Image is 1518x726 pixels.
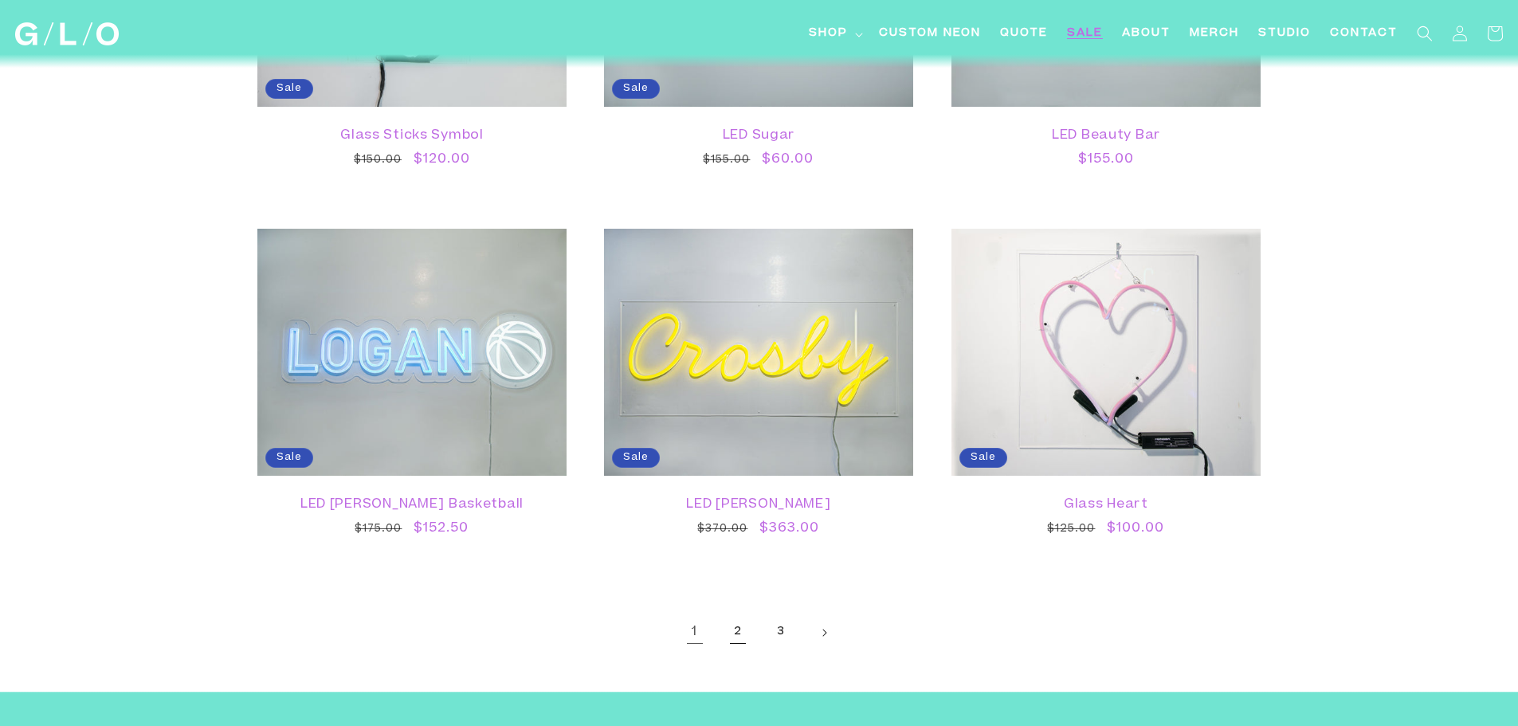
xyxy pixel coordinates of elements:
[799,16,869,52] summary: Shop
[677,615,712,650] a: Page 1
[1320,16,1407,52] a: Contact
[620,128,897,143] a: LED Sugar
[10,17,125,52] a: GLO Studio
[1258,26,1311,42] span: Studio
[1112,16,1180,52] a: About
[720,615,755,650] a: Page 2
[1180,16,1249,52] a: Merch
[1190,26,1239,42] span: Merch
[620,497,897,512] a: LED [PERSON_NAME]
[1231,503,1518,726] iframe: Chat Widget
[1407,16,1442,51] summary: Search
[1122,26,1171,42] span: About
[1330,26,1398,42] span: Contact
[241,615,1277,650] nav: Pagination
[990,16,1057,52] a: Quote
[763,615,798,650] a: Page 3
[1000,26,1048,42] span: Quote
[967,497,1245,512] a: Glass Heart
[273,497,551,512] a: LED [PERSON_NAME] Basketball
[967,128,1245,143] a: LED Beauty Bar
[869,16,990,52] a: Custom Neon
[806,615,841,650] a: Next page
[15,22,119,45] img: GLO Studio
[1057,16,1112,52] a: SALE
[809,26,848,42] span: Shop
[879,26,981,42] span: Custom Neon
[1249,16,1320,52] a: Studio
[273,128,551,143] a: Glass Sticks Symbol
[1067,26,1103,42] span: SALE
